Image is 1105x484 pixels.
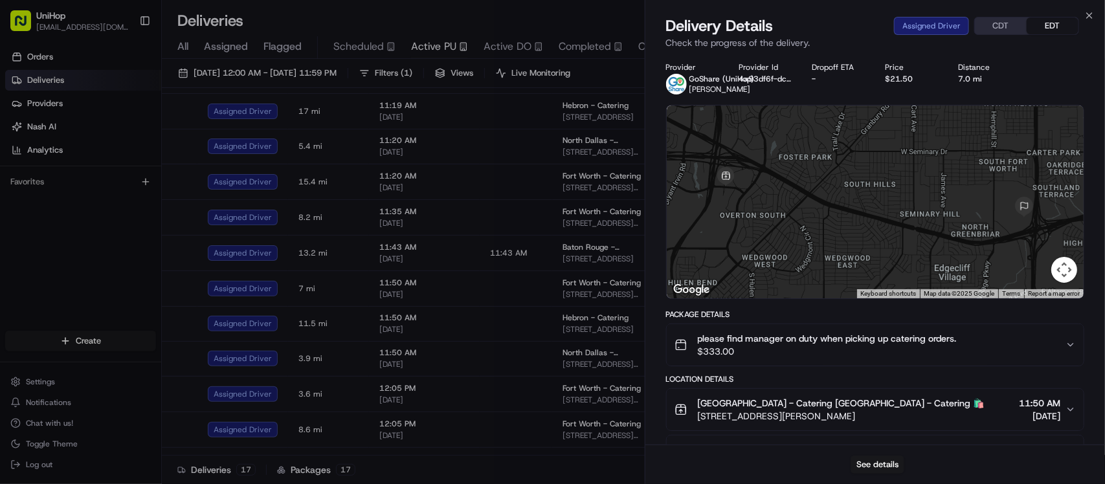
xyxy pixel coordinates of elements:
input: Clear [34,83,214,97]
a: 📗Knowledge Base [8,182,104,206]
span: [PERSON_NAME] [PERSON_NAME] 🏠 [698,443,860,456]
span: GoShare (UniHop) [689,74,755,84]
span: Delivery Details [666,16,774,36]
button: 4a93df6f-dc72-4d43-b815-841a98cfd63a [739,74,792,84]
div: Provider [666,62,719,72]
div: Package Details [666,309,1084,320]
button: See details [851,456,904,474]
button: Keyboard shortcuts [860,289,916,298]
p: Check the progress of the delivery. [666,36,1084,49]
span: Pylon [129,219,157,229]
span: Map data ©2025 Google [924,290,994,297]
p: Welcome 👋 [13,52,236,72]
a: Open this area in Google Maps (opens a new window) [670,281,713,298]
button: Map camera controls [1051,257,1077,283]
button: please find manager on duty when picking up catering orders.$333.00 [667,324,1084,366]
span: please find manager on duty when picking up catering orders. [698,332,957,345]
div: 7.0 mi [959,74,1011,84]
span: [DATE] [1019,410,1060,423]
div: Provider Id [739,62,792,72]
span: Knowledge Base [26,188,99,201]
a: Powered byPylon [91,219,157,229]
div: 💻 [109,189,120,199]
div: 📗 [13,189,23,199]
span: [GEOGRAPHIC_DATA] - Catering [GEOGRAPHIC_DATA] - Catering 🛍️ [698,397,985,410]
a: Report a map error [1028,290,1080,297]
button: CDT [975,17,1027,34]
span: API Documentation [122,188,208,201]
button: Start new chat [220,127,236,143]
div: Location Details [666,374,1084,384]
button: EDT [1027,17,1078,34]
div: Price [886,62,938,72]
span: [PERSON_NAME] [689,84,751,94]
img: 1736555255976-a54dd68f-1ca7-489b-9aae-adbdc363a1c4 [13,124,36,147]
span: $333.00 [698,345,957,358]
div: Distance [959,62,1011,72]
img: Google [670,281,713,298]
div: - [812,74,865,84]
img: Nash [13,13,39,39]
span: 12:10 PM [1020,443,1060,456]
div: We're available if you need us! [44,137,164,147]
button: [GEOGRAPHIC_DATA] - Catering [GEOGRAPHIC_DATA] - Catering 🛍️[STREET_ADDRESS][PERSON_NAME]11:50 AM... [667,389,1084,430]
a: Terms [1002,290,1020,297]
span: 11:50 AM [1019,397,1060,410]
div: $21.50 [886,74,938,84]
button: [PERSON_NAME] [PERSON_NAME] 🏠12:10 PM [667,435,1084,477]
div: Dropoff ETA [812,62,865,72]
span: [STREET_ADDRESS][PERSON_NAME] [698,410,985,423]
a: 💻API Documentation [104,182,213,206]
div: Start new chat [44,124,212,137]
img: goshare_logo.png [666,74,687,94]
